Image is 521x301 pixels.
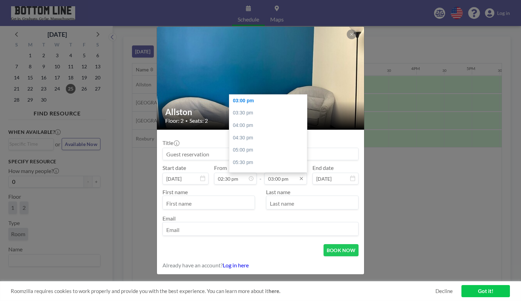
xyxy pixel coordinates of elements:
[165,117,184,124] span: Floor: 2
[229,169,310,181] div: 06:00 pm
[11,288,435,294] span: Roomzilla requires cookies to work properly and provide you with the best experience. You can lea...
[162,189,188,195] label: First name
[162,139,179,146] label: Title
[223,262,249,268] a: Log in here
[266,197,358,209] input: Last name
[165,107,356,117] h2: Allston
[229,119,310,132] div: 04:00 pm
[185,118,188,123] span: •
[266,189,290,195] label: Last name
[214,164,227,171] label: From
[312,164,334,171] label: End date
[324,244,359,256] button: BOOK NOW
[461,285,510,297] a: Got it!
[162,164,186,171] label: Start date
[229,132,310,144] div: 04:30 pm
[163,148,358,160] input: Guest reservation
[162,215,176,222] label: Email
[229,95,310,107] div: 03:00 pm
[229,156,310,169] div: 05:30 pm
[162,262,223,269] span: Already have an account?
[229,107,310,119] div: 03:30 pm
[189,117,208,124] span: Seats: 2
[163,197,255,209] input: First name
[229,144,310,156] div: 05:00 pm
[259,167,262,182] span: -
[163,224,358,235] input: Email
[268,288,280,294] a: here.
[435,288,453,294] a: Decline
